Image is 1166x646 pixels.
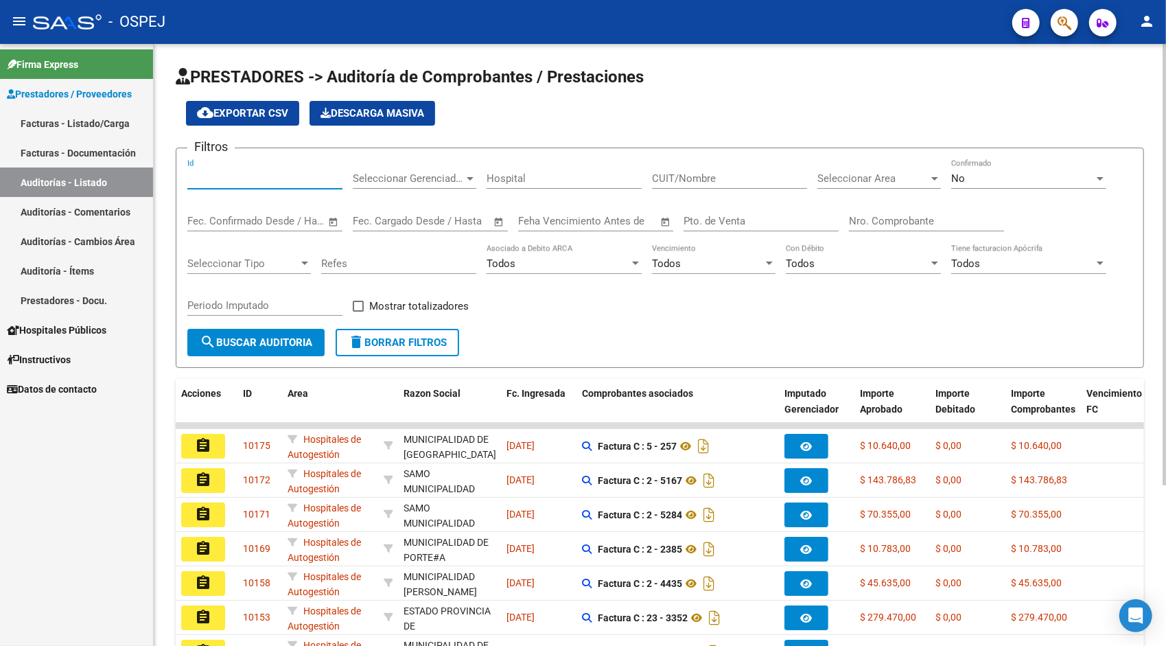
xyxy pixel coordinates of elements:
[854,379,930,439] datatable-header-cell: Importe Aprobado
[404,569,496,616] div: MUNICIPALIDAD [PERSON_NAME][GEOGRAPHIC_DATA]
[326,214,342,230] button: Open calendar
[404,535,495,566] div: MUNICIPALIDAD DE PORTE#A
[176,67,644,86] span: PRESTADORES -> Auditoría de Comprobantes / Prestaciones
[243,474,270,485] span: 10172
[860,388,902,415] span: Importe Aprobado
[404,535,495,564] div: - 30669188028
[244,215,311,227] input: End date
[243,612,270,623] span: 10153
[7,352,71,367] span: Instructivos
[200,334,216,350] mat-icon: search
[506,440,535,451] span: [DATE]
[7,57,78,72] span: Firma Express
[404,388,460,399] span: Razon Social
[786,257,815,270] span: Todos
[1011,509,1062,520] span: $ 70.355,00
[860,474,916,485] span: $ 143.786,83
[706,607,723,629] i: Descargar documento
[935,474,961,485] span: $ 0,00
[658,214,674,230] button: Open calendar
[582,388,693,399] span: Comprobantes asociados
[700,573,718,595] i: Descargar documento
[860,440,911,451] span: $ 10.640,00
[935,509,961,520] span: $ 0,00
[784,388,839,415] span: Imputado Gerenciador
[186,101,299,126] button: Exportar CSV
[860,543,911,554] span: $ 10.783,00
[288,503,361,529] span: Hospitales de Autogestión
[1005,379,1081,439] datatable-header-cell: Importe Comprobantes
[187,329,325,356] button: Buscar Auditoria
[506,577,535,588] span: [DATE]
[353,215,397,227] input: Start date
[951,257,980,270] span: Todos
[506,388,565,399] span: Fc. Ingresada
[348,334,364,350] mat-icon: delete
[243,577,270,588] span: 10158
[237,379,282,439] datatable-header-cell: ID
[288,388,308,399] span: Area
[404,500,495,529] div: - 33999001179
[860,509,911,520] span: $ 70.355,00
[598,544,682,555] strong: Factura C : 2 - 2385
[506,474,535,485] span: [DATE]
[404,500,495,547] div: SAMO MUNICIPALIDAD [PERSON_NAME]
[181,388,221,399] span: Acciones
[700,470,718,492] i: Descargar documento
[700,538,718,560] i: Descargar documento
[598,441,677,452] strong: Factura C : 5 - 257
[487,257,515,270] span: Todos
[11,13,27,30] mat-icon: menu
[506,509,535,520] span: [DATE]
[7,382,97,397] span: Datos de contacto
[598,509,682,520] strong: Factura C : 2 - 5284
[1011,577,1062,588] span: $ 45.635,00
[935,440,961,451] span: $ 0,00
[288,468,361,495] span: Hospitales de Autogestión
[310,101,435,126] app-download-masive: Descarga masiva de comprobantes (adjuntos)
[860,577,911,588] span: $ 45.635,00
[506,543,535,554] span: [DATE]
[817,172,929,185] span: Seleccionar Area
[404,569,495,598] div: - 30999273250
[187,215,232,227] input: Start date
[195,609,211,625] mat-icon: assignment
[195,472,211,488] mat-icon: assignment
[935,612,961,623] span: $ 0,00
[310,101,435,126] button: Descarga Masiva
[779,379,854,439] datatable-header-cell: Imputado Gerenciador
[1011,388,1075,415] span: Importe Comprobantes
[598,612,688,623] strong: Factura C : 23 - 3352
[695,435,712,457] i: Descargar documento
[1011,612,1067,623] span: $ 279.470,00
[404,466,495,495] div: - 33999001179
[951,172,965,185] span: No
[1011,440,1062,451] span: $ 10.640,00
[348,336,447,349] span: Borrar Filtros
[1119,599,1152,632] div: Open Intercom Messenger
[282,379,378,439] datatable-header-cell: Area
[1081,379,1156,439] datatable-header-cell: Vencimiento FC
[243,388,252,399] span: ID
[410,215,476,227] input: End date
[1011,543,1062,554] span: $ 10.783,00
[404,432,495,461] div: - 33678677839
[398,379,501,439] datatable-header-cell: Razon Social
[652,257,681,270] span: Todos
[243,543,270,554] span: 10169
[404,466,495,513] div: SAMO MUNICIPALIDAD [PERSON_NAME]
[860,612,916,623] span: $ 279.470,00
[243,440,270,451] span: 10175
[506,612,535,623] span: [DATE]
[288,434,361,461] span: Hospitales de Autogestión
[197,104,213,121] mat-icon: cloud_download
[195,437,211,454] mat-icon: assignment
[108,7,165,37] span: - OSPEJ
[243,509,270,520] span: 10171
[369,298,469,314] span: Mostrar totalizadores
[288,537,361,564] span: Hospitales de Autogestión
[200,336,312,349] span: Buscar Auditoria
[598,578,682,589] strong: Factura C : 2 - 4435
[7,323,106,338] span: Hospitales Públicos
[195,540,211,557] mat-icon: assignment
